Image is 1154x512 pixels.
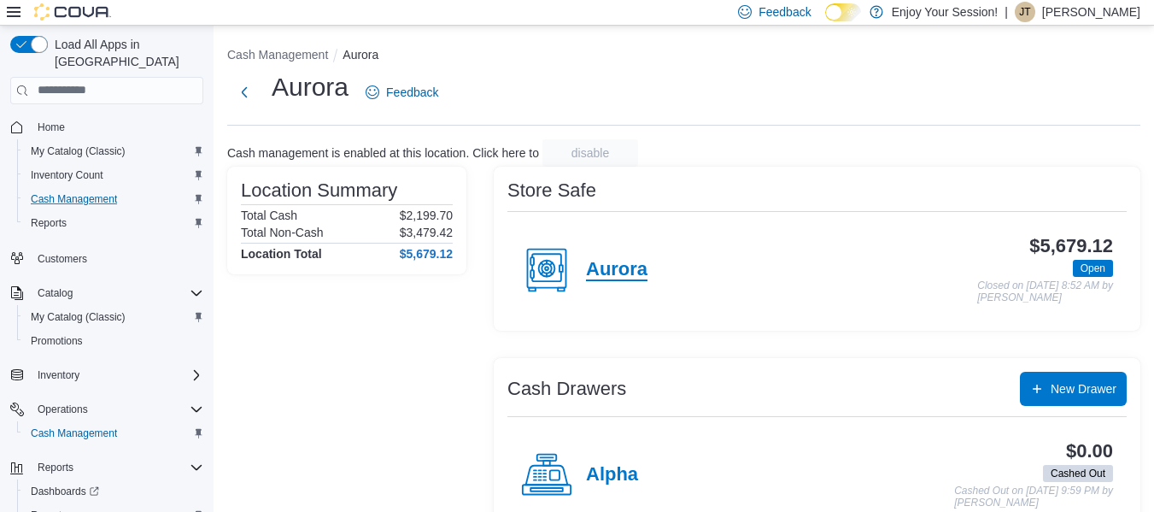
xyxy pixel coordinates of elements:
[31,117,72,138] a: Home
[1043,465,1113,482] span: Cashed Out
[24,423,124,444] a: Cash Management
[3,245,210,270] button: Customers
[343,48,378,62] button: Aurora
[38,286,73,300] span: Catalog
[38,252,87,266] span: Customers
[1073,260,1113,277] span: Open
[507,180,596,201] h3: Store Safe
[34,3,111,21] img: Cova
[241,226,324,239] h6: Total Non-Cash
[17,187,210,211] button: Cash Management
[359,75,445,109] a: Feedback
[24,307,203,327] span: My Catalog (Classic)
[24,331,90,351] a: Promotions
[227,146,539,160] p: Cash management is enabled at this location. Click here to
[400,209,453,222] p: $2,199.70
[38,461,73,474] span: Reports
[1019,2,1030,22] span: JT
[3,281,210,305] button: Catalog
[825,21,826,22] span: Dark Mode
[386,84,438,101] span: Feedback
[17,421,210,445] button: Cash Management
[542,139,638,167] button: disable
[227,46,1140,67] nav: An example of EuiBreadcrumbs
[24,307,132,327] a: My Catalog (Classic)
[3,456,210,480] button: Reports
[31,283,79,303] button: Catalog
[24,189,124,209] a: Cash Management
[31,365,86,385] button: Inventory
[31,365,203,385] span: Inventory
[24,481,106,502] a: Dashboards
[241,209,297,222] h6: Total Cash
[31,249,94,269] a: Customers
[31,334,83,348] span: Promotions
[17,163,210,187] button: Inventory Count
[759,3,811,21] span: Feedback
[31,310,126,324] span: My Catalog (Classic)
[892,2,999,22] p: Enjoy Your Session!
[3,363,210,387] button: Inventory
[241,247,322,261] h4: Location Total
[586,259,647,281] h4: Aurora
[400,226,453,239] p: $3,479.42
[241,180,397,201] h3: Location Summary
[24,165,203,185] span: Inventory Count
[571,144,609,162] span: disable
[3,115,210,139] button: Home
[17,480,210,503] a: Dashboards
[272,70,349,104] h1: Aurora
[977,280,1113,303] p: Closed on [DATE] 8:52 AM by [PERSON_NAME]
[24,213,203,233] span: Reports
[31,192,117,206] span: Cash Management
[31,399,203,420] span: Operations
[17,211,210,235] button: Reports
[38,121,65,134] span: Home
[17,139,210,163] button: My Catalog (Classic)
[1005,2,1008,22] p: |
[38,368,79,382] span: Inventory
[31,427,117,440] span: Cash Management
[1020,372,1127,406] button: New Drawer
[507,379,626,399] h3: Cash Drawers
[24,165,110,185] a: Inventory Count
[17,305,210,329] button: My Catalog (Classic)
[1029,236,1113,256] h3: $5,679.12
[31,485,99,498] span: Dashboards
[24,423,203,444] span: Cash Management
[31,399,95,420] button: Operations
[825,3,861,21] input: Dark Mode
[24,141,132,162] a: My Catalog (Classic)
[38,403,88,416] span: Operations
[31,457,80,478] button: Reports
[31,168,103,182] span: Inventory Count
[227,48,328,62] button: Cash Management
[3,397,210,421] button: Operations
[24,141,203,162] span: My Catalog (Classic)
[954,486,1113,509] p: Cashed Out on [DATE] 9:59 PM by [PERSON_NAME]
[31,247,203,268] span: Customers
[1051,466,1105,481] span: Cashed Out
[1015,2,1035,22] div: Jeremy Tremblett
[31,457,203,478] span: Reports
[1066,441,1113,462] h3: $0.00
[24,481,203,502] span: Dashboards
[31,216,67,230] span: Reports
[31,116,203,138] span: Home
[48,36,203,70] span: Load All Apps in [GEOGRAPHIC_DATA]
[31,144,126,158] span: My Catalog (Classic)
[586,464,638,486] h4: Alpha
[1042,2,1140,22] p: [PERSON_NAME]
[17,329,210,353] button: Promotions
[1081,261,1105,276] span: Open
[24,331,203,351] span: Promotions
[1051,380,1116,397] span: New Drawer
[227,75,261,109] button: Next
[24,189,203,209] span: Cash Management
[31,283,203,303] span: Catalog
[24,213,73,233] a: Reports
[400,247,453,261] h4: $5,679.12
